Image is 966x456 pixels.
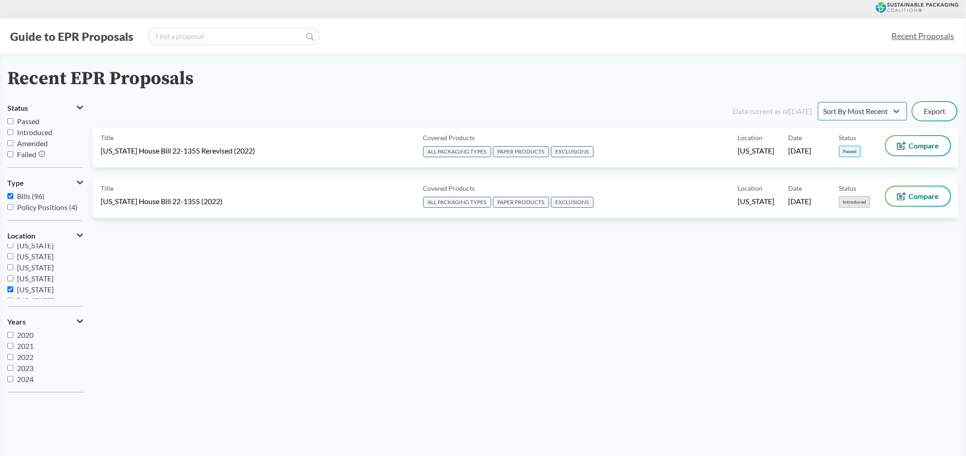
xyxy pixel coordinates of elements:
span: [US_STATE] [738,146,775,156]
input: Find a proposal [148,27,320,46]
button: Compare [886,136,950,155]
span: ALL PACKAGING TYPES [423,197,491,208]
span: Type [7,179,24,187]
span: Compare [909,193,939,200]
span: Covered Products [423,183,475,193]
span: Bills (96) [17,192,45,200]
span: Compare [909,142,939,149]
input: 2024 [7,376,13,382]
span: PAPER PRODUCTS [493,197,549,208]
input: 2020 [7,332,13,338]
span: 2020 [17,331,34,339]
span: Introduced [839,196,870,208]
input: [US_STATE] [7,242,13,248]
span: Policy Positions (4) [17,203,78,211]
button: Guide to EPR Proposals [7,29,136,44]
span: Amended [17,139,48,148]
button: Export [913,102,957,120]
span: Status [839,133,857,142]
input: [US_STATE] [7,253,13,259]
input: Failed [7,151,13,157]
input: 2021 [7,343,13,349]
span: PAPER PRODUCTS [493,146,549,157]
a: Recent Proposals [888,26,959,46]
input: [US_STATE] [7,286,13,292]
input: [US_STATE] [7,297,13,303]
h2: Recent EPR Proposals [7,68,193,89]
span: Title [101,133,114,142]
span: ALL PACKAGING TYPES [423,146,491,157]
span: Failed [17,150,36,159]
button: Type [7,175,83,191]
button: Compare [886,187,950,206]
span: EXCLUSIONS [551,197,594,208]
span: Status [7,104,28,112]
input: 2023 [7,365,13,371]
span: EXCLUSIONS [551,146,594,157]
span: Status [839,183,857,193]
span: Passed [839,146,861,157]
span: [DATE] [789,196,812,206]
input: Policy Positions (4) [7,204,13,210]
span: Passed [17,117,40,125]
span: Years [7,318,26,326]
button: Status [7,100,83,116]
span: Covered Products [423,133,475,142]
span: Location [7,232,35,240]
input: Passed [7,118,13,124]
span: [US_STATE] [17,263,54,272]
span: [US_STATE] [738,196,775,206]
input: 2022 [7,354,13,360]
input: [US_STATE] [7,264,13,270]
span: [US_STATE] House Bill 22-1355 (2022) [101,196,222,206]
span: Date [789,183,802,193]
span: Location [738,183,763,193]
div: Data current as of [DATE] [733,106,813,117]
button: Years [7,314,83,330]
span: Date [789,133,802,142]
span: 2024 [17,375,34,383]
button: Location [7,228,83,244]
span: [US_STATE] [17,285,54,294]
span: [US_STATE] [17,274,54,283]
input: Introduced [7,129,13,135]
span: [US_STATE] [17,296,54,305]
span: 2023 [17,364,34,372]
span: [US_STATE] [17,252,54,261]
span: Title [101,183,114,193]
span: [US_STATE] [17,241,54,250]
input: Bills (96) [7,193,13,199]
span: 2021 [17,342,34,350]
span: [US_STATE] House Bill 22-1355 Rerevised (2022) [101,146,255,156]
span: 2022 [17,353,34,361]
span: [DATE] [789,146,812,156]
input: Amended [7,140,13,146]
input: [US_STATE] [7,275,13,281]
span: Introduced [17,128,52,137]
span: Location [738,133,763,142]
